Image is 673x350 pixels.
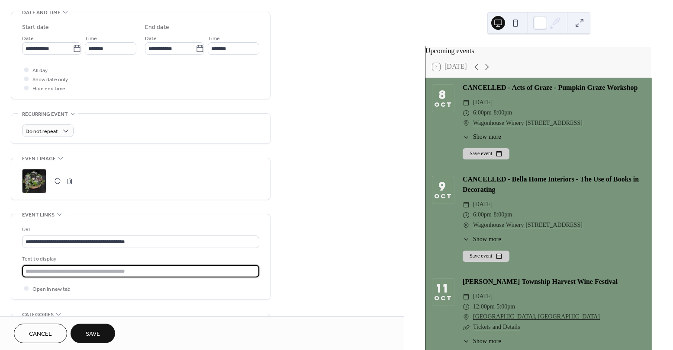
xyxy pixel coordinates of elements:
[22,225,258,234] div: URL
[463,235,501,244] button: ​Show more
[473,337,501,346] span: Show more
[496,302,515,312] span: 5:00pm
[463,108,470,118] div: ​
[463,322,470,333] div: ​
[473,200,493,210] span: [DATE]
[463,118,470,129] div: ​
[463,83,645,93] div: CANCELLED - Acts of Graze - Pumpkin Graze Workshop
[425,46,652,57] div: Upcoming events
[437,283,450,294] div: 11
[473,312,600,322] a: [GEOGRAPHIC_DATA], [GEOGRAPHIC_DATA]
[473,220,583,231] a: Wagonhouse Winery [STREET_ADDRESS]
[473,133,501,142] span: Show more
[463,210,470,220] div: ​
[145,34,157,43] span: Date
[29,330,52,339] span: Cancel
[22,210,55,220] span: Event links
[26,127,58,137] span: Do not repeat
[438,181,448,192] div: 9
[473,235,501,244] span: Show more
[473,118,583,129] a: Wagonhouse Winery [STREET_ADDRESS]
[493,108,512,118] span: 8:00pm
[434,102,452,108] div: Oct
[86,330,100,339] span: Save
[463,312,470,322] div: ​
[463,292,470,302] div: ​
[438,89,448,100] div: 8
[463,220,470,231] div: ​
[492,210,494,220] span: -
[463,148,509,159] button: Save event
[463,302,470,312] div: ​
[473,302,495,312] span: 12:00pm
[463,200,470,210] div: ​
[463,175,645,195] div: CANCELLED - Bella Home Interiors - The Use of Books in Decorating
[434,296,452,301] div: Oct
[14,324,67,343] button: Cancel
[495,302,497,312] span: -
[463,133,501,142] button: ​Show more
[22,34,34,43] span: Date
[463,337,501,346] button: ​Show more
[473,292,493,302] span: [DATE]
[463,337,470,346] div: ​
[32,84,65,93] span: Hide end time
[22,169,46,193] div: ;
[22,23,49,32] div: Start date
[463,235,470,244] div: ​
[463,276,618,289] a: [PERSON_NAME] Township Harvest Wine Festival
[434,194,452,199] div: Oct
[22,255,258,264] div: Text to display
[22,110,68,119] span: Recurring event
[32,285,71,294] span: Open in new tab
[473,98,493,108] span: [DATE]
[208,34,220,43] span: Time
[85,34,97,43] span: Time
[463,251,509,262] button: Save event
[32,75,68,84] span: Show date only
[473,108,492,118] span: 6:00pm
[71,324,115,343] button: Save
[22,154,56,163] span: Event image
[473,210,492,220] span: 6:00pm
[463,98,470,108] div: ​
[492,108,494,118] span: -
[463,133,470,142] div: ​
[145,23,169,32] div: End date
[22,310,54,319] span: Categories
[493,210,512,220] span: 8:00pm
[473,321,520,333] a: Tickets and Details
[32,66,48,75] span: All day
[22,8,61,17] span: Date and time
